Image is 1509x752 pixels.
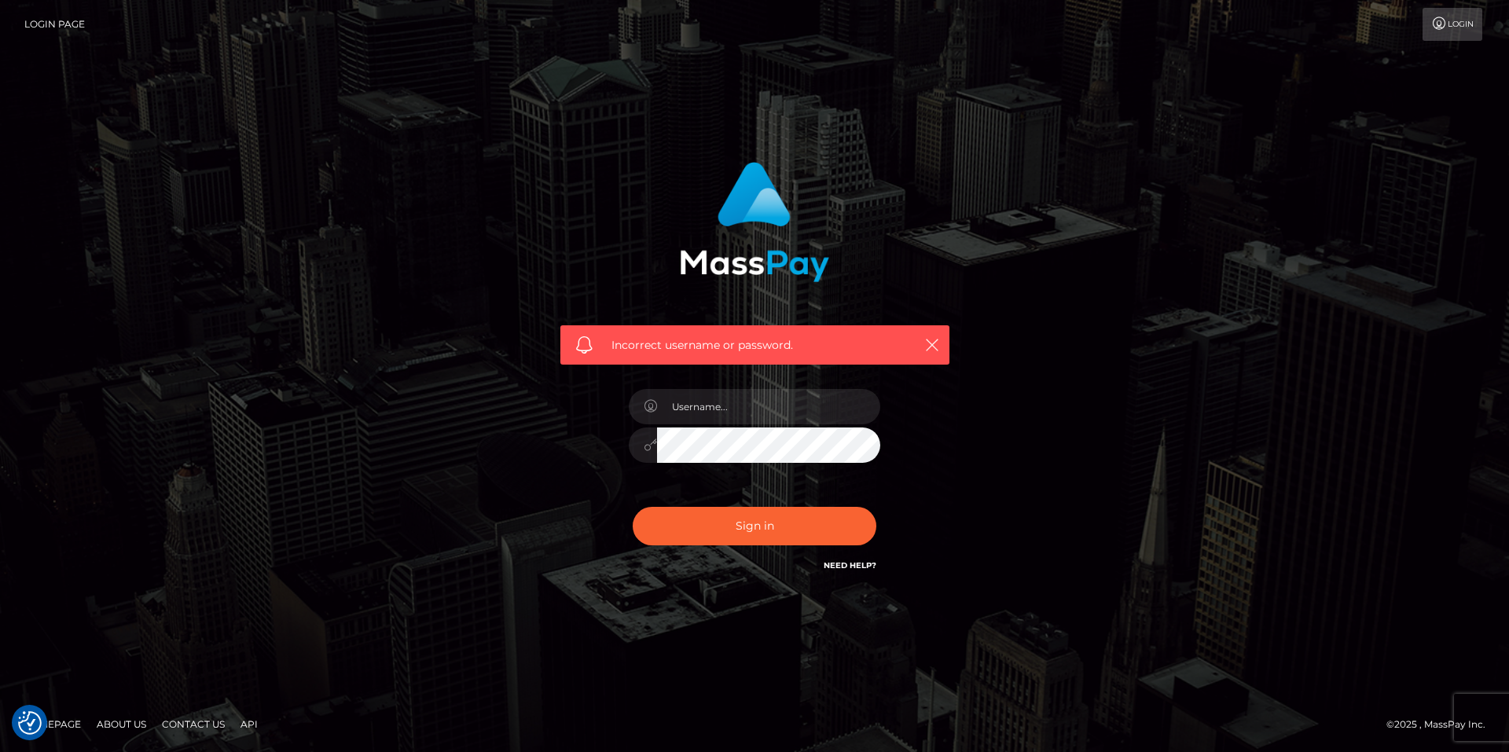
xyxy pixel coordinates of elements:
[1386,716,1497,733] div: © 2025 , MassPay Inc.
[633,507,876,545] button: Sign in
[1423,8,1482,41] a: Login
[680,162,829,282] img: MassPay Login
[234,712,264,736] a: API
[17,712,87,736] a: Homepage
[824,560,876,570] a: Need Help?
[18,711,42,735] img: Revisit consent button
[156,712,231,736] a: Contact Us
[24,8,85,41] a: Login Page
[657,389,880,424] input: Username...
[611,337,898,354] span: Incorrect username or password.
[90,712,152,736] a: About Us
[18,711,42,735] button: Consent Preferences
